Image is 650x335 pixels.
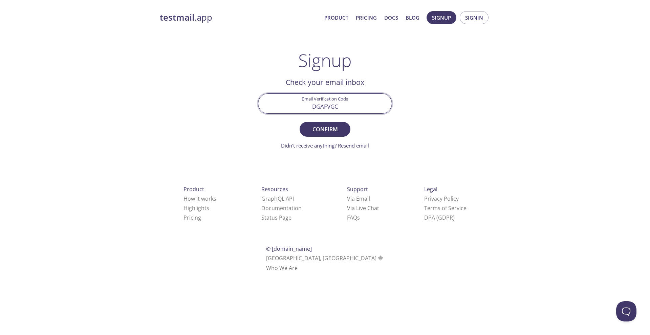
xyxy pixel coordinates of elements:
h2: Check your email inbox [258,76,392,88]
a: Docs [384,13,398,22]
a: How it works [183,195,216,202]
a: Via Live Chat [347,204,379,212]
a: DPA (GDPR) [424,214,455,221]
span: Resources [261,185,288,193]
span: © [DOMAIN_NAME] [266,245,312,252]
a: GraphQL API [261,195,294,202]
span: Legal [424,185,437,193]
a: Via Email [347,195,370,202]
a: Product [324,13,348,22]
button: Confirm [300,122,350,137]
a: Who We Are [266,264,298,272]
a: Privacy Policy [424,195,459,202]
button: Signup [427,11,456,24]
span: Product [183,185,204,193]
span: Support [347,185,368,193]
a: Pricing [183,214,201,221]
a: testmail.app [160,12,319,23]
a: Highlights [183,204,209,212]
a: Status Page [261,214,291,221]
iframe: Help Scout Beacon - Open [616,301,636,321]
a: Pricing [356,13,377,22]
strong: testmail [160,12,194,23]
a: FAQ [347,214,360,221]
span: Signin [465,13,483,22]
span: Confirm [307,125,343,134]
h1: Signup [298,50,352,70]
a: Didn't receive anything? Resend email [281,142,369,149]
a: Blog [406,13,419,22]
a: Terms of Service [424,204,467,212]
span: Signup [432,13,451,22]
a: Documentation [261,204,302,212]
span: s [357,214,360,221]
span: [GEOGRAPHIC_DATA], [GEOGRAPHIC_DATA] [266,254,384,262]
button: Signin [460,11,489,24]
